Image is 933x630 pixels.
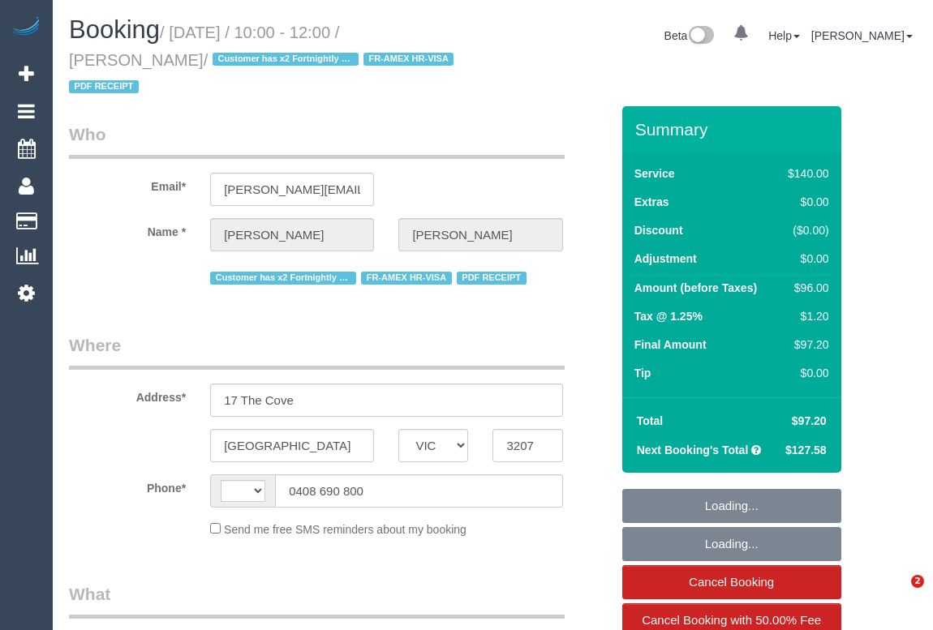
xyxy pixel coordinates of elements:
[457,272,527,285] span: PDF RECEIPT
[57,474,198,496] label: Phone*
[210,429,374,462] input: Suburb*
[781,308,828,324] div: $1.20
[781,365,828,381] div: $0.00
[642,613,821,627] span: Cancel Booking with 50.00% Fee
[781,280,828,296] div: $96.00
[210,218,374,251] input: First Name*
[213,53,359,66] span: Customer has x2 Fortnightly services
[210,272,356,285] span: Customer has x2 Fortnightly services
[69,122,565,159] legend: Who
[634,336,707,353] label: Final Amount
[785,444,827,456] span: $127.58
[622,565,841,599] a: Cancel Booking
[361,272,452,285] span: FR-AMEX HR-VISA
[781,336,828,353] div: $97.20
[634,165,675,182] label: Service
[781,251,828,267] div: $0.00
[781,194,828,210] div: $0.00
[664,29,715,42] a: Beta
[69,24,458,96] small: / [DATE] / 10:00 - 12:00 / [PERSON_NAME]
[792,414,827,427] span: $97.20
[69,80,139,93] span: PDF RECEIPT
[69,15,160,44] span: Booking
[210,173,374,206] input: Email*
[224,523,466,536] span: Send me free SMS reminders about my booking
[492,429,562,462] input: Post Code*
[781,165,828,182] div: $140.00
[637,414,663,427] strong: Total
[398,218,562,251] input: Last Name*
[687,26,714,47] img: New interface
[634,251,697,267] label: Adjustment
[911,575,924,588] span: 2
[57,173,198,195] label: Email*
[69,333,565,370] legend: Where
[768,29,800,42] a: Help
[634,280,757,296] label: Amount (before Taxes)
[69,582,565,619] legend: What
[10,16,42,39] img: Automaid Logo
[878,575,917,614] iframe: Intercom live chat
[634,222,683,238] label: Discount
[69,51,458,96] span: /
[634,194,669,210] label: Extras
[635,120,833,139] h3: Summary
[275,474,562,508] input: Phone*
[781,222,828,238] div: ($0.00)
[57,384,198,405] label: Address*
[637,444,749,456] strong: Next Booking's Total
[634,365,651,381] label: Tip
[634,308,703,324] label: Tax @ 1.25%
[811,29,913,42] a: [PERSON_NAME]
[57,218,198,240] label: Name *
[363,53,454,66] span: FR-AMEX HR-VISA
